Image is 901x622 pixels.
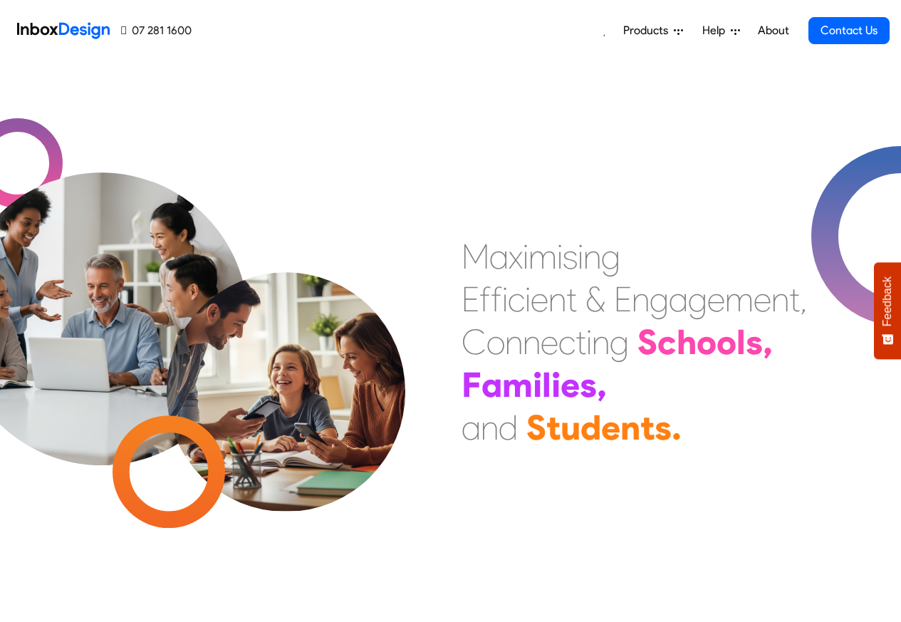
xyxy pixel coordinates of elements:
a: 07 281 1600 [121,22,192,39]
div: s [746,321,763,363]
div: u [561,406,580,449]
div: g [650,278,669,321]
div: o [697,321,717,363]
div: e [754,278,771,321]
div: d [580,406,601,449]
div: e [601,406,620,449]
div: S [526,406,546,449]
div: n [592,321,610,363]
div: n [771,278,789,321]
div: e [541,321,558,363]
a: Products [618,16,689,45]
div: i [523,235,528,278]
a: Contact Us [808,17,890,44]
div: o [486,321,505,363]
div: i [525,278,531,321]
div: t [546,406,561,449]
div: n [583,235,601,278]
div: c [508,278,525,321]
div: t [566,278,577,321]
div: n [523,321,541,363]
div: x [509,235,523,278]
div: E [614,278,632,321]
div: o [717,321,736,363]
div: , [763,321,773,363]
div: a [489,235,509,278]
div: g [601,235,620,278]
div: , [800,278,807,321]
div: t [640,406,655,449]
div: g [688,278,707,321]
button: Feedback - Show survey [874,262,901,359]
div: i [557,235,563,278]
div: i [578,235,583,278]
div: a [481,363,502,406]
div: f [479,278,491,321]
div: s [655,406,672,449]
span: Products [623,22,674,39]
div: a [669,278,688,321]
div: , [597,363,607,406]
div: s [563,235,578,278]
span: Feedback [881,276,894,326]
a: About [754,16,793,45]
div: d [499,406,518,449]
div: n [505,321,523,363]
div: F [462,363,481,406]
div: a [462,406,481,449]
div: l [736,321,746,363]
div: m [725,278,754,321]
div: m [528,235,557,278]
div: e [561,363,580,406]
div: e [531,278,548,321]
div: c [558,321,576,363]
div: m [502,363,533,406]
div: f [491,278,502,321]
div: n [548,278,566,321]
div: l [542,363,551,406]
div: c [657,321,677,363]
div: i [502,278,508,321]
img: parents_with_child.png [137,213,435,512]
div: e [707,278,725,321]
div: n [632,278,650,321]
div: s [580,363,597,406]
div: i [551,363,561,406]
div: E [462,278,479,321]
div: n [481,406,499,449]
div: h [677,321,697,363]
span: Help [702,22,731,39]
div: t [789,278,800,321]
div: & [585,278,605,321]
div: S [637,321,657,363]
div: n [620,406,640,449]
div: M [462,235,489,278]
div: Maximising Efficient & Engagement, Connecting Schools, Families, and Students. [462,235,807,449]
div: . [672,406,682,449]
a: Help [697,16,746,45]
div: i [533,363,542,406]
div: t [576,321,586,363]
div: C [462,321,486,363]
div: i [586,321,592,363]
div: g [610,321,629,363]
